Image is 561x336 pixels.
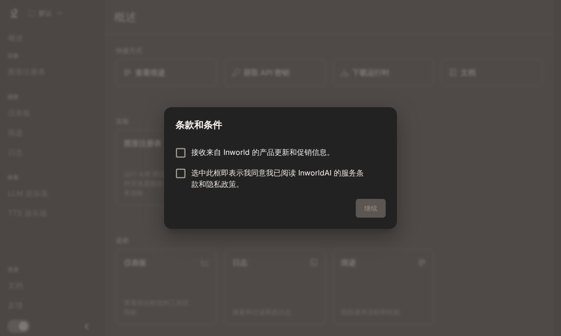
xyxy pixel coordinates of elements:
[175,119,222,131] font: 条款和条件
[206,179,236,189] a: 隐私政策
[191,168,364,189] a: 服务条款
[199,179,206,189] font: 和
[191,147,334,157] font: 接收来自 Inworld 的产品更新和促销信息。
[191,168,341,177] font: 选中此框即表示我同意我已阅读 InworldAI 的
[236,179,244,189] font: 。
